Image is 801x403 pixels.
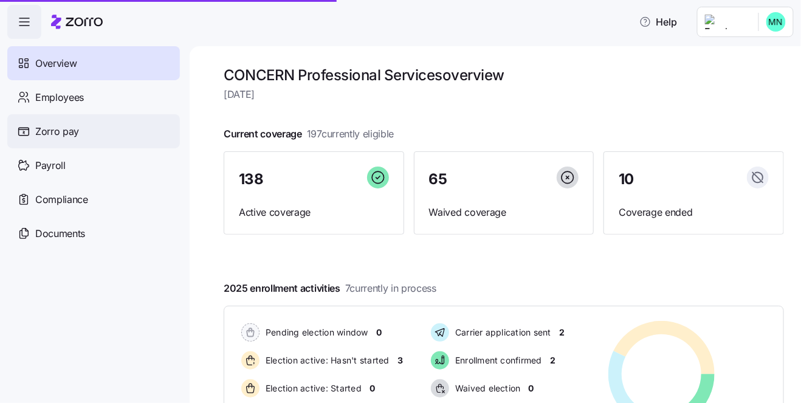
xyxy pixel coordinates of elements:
span: 2 [559,326,565,339]
span: Waived election [452,382,521,394]
span: 65 [429,172,447,187]
span: Documents [35,226,85,241]
span: Election active: Started [262,382,362,394]
span: 7 currently in process [345,281,436,296]
img: b0ee0d05d7ad5b312d7e0d752ccfd4ca [766,12,786,32]
span: Enrollment confirmed [452,354,542,367]
span: Employees [35,90,84,105]
span: Help [639,15,678,29]
span: 2025 enrollment activities [224,281,436,296]
a: Employees [7,80,180,114]
span: Payroll [35,158,66,173]
span: Overview [35,56,77,71]
span: [DATE] [224,87,784,102]
span: 0 [529,382,534,394]
span: Zorro pay [35,124,79,139]
span: 138 [239,172,264,187]
button: Help [630,10,687,34]
span: Current coverage [224,126,394,142]
a: Zorro pay [7,114,180,148]
h1: CONCERN Professional Services overview [224,66,784,84]
span: Pending election window [262,326,368,339]
a: Documents [7,216,180,250]
img: Employer logo [705,15,749,29]
span: Waived coverage [429,205,579,220]
span: 10 [619,172,634,187]
span: Election active: Hasn't started [262,354,390,367]
span: Active coverage [239,205,389,220]
a: Payroll [7,148,180,182]
span: Compliance [35,192,88,207]
span: Coverage ended [619,205,769,220]
span: 3 [397,354,403,367]
span: Carrier application sent [452,326,551,339]
a: Compliance [7,182,180,216]
a: Overview [7,46,180,80]
span: 0 [370,382,375,394]
span: 0 [376,326,382,339]
span: 197 currently eligible [307,126,394,142]
span: 2 [550,354,555,367]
